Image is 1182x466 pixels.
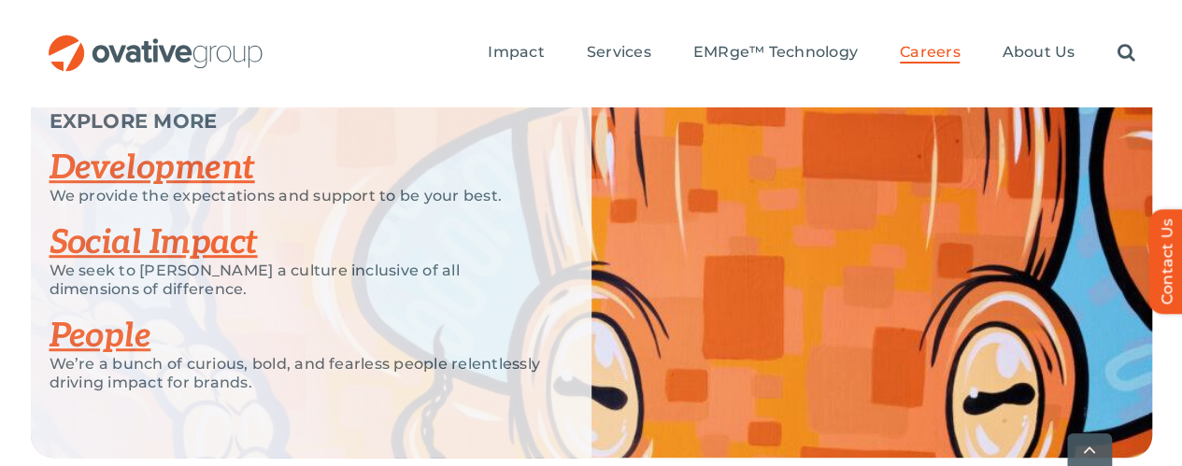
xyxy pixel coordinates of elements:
a: People [50,316,151,357]
nav: Menu [488,23,1134,83]
a: OG_Full_horizontal_RGB [47,33,264,50]
span: EMRge™ Technology [693,43,858,62]
p: We provide the expectations and support to be your best. [50,187,545,205]
a: Search [1117,43,1134,64]
p: We’re a bunch of curious, bold, and fearless people relentlessly driving impact for brands. [50,355,545,392]
a: Careers [900,43,961,64]
p: EXPLORE MORE [50,112,545,131]
p: We seek to [PERSON_NAME] a culture inclusive of all dimensions of difference. [50,261,545,299]
span: About Us [1002,43,1075,62]
a: About Us [1002,43,1075,64]
a: Development [50,148,255,189]
a: Services [587,43,651,64]
a: Social Impact [50,222,258,263]
a: EMRge™ Technology [693,43,858,64]
span: Careers [900,43,961,62]
span: Services [587,43,651,62]
span: Impact [488,43,544,62]
a: Impact [488,43,544,64]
